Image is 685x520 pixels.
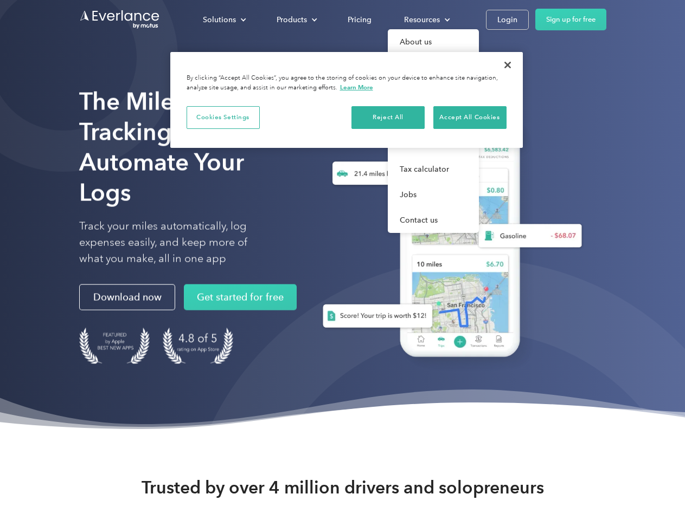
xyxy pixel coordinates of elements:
[388,29,479,55] a: About us
[497,13,517,27] div: Login
[170,52,523,148] div: Cookie banner
[187,74,507,93] div: By clicking “Accept All Cookies”, you agree to the storing of cookies on your device to enhance s...
[404,13,440,27] div: Resources
[496,53,520,77] button: Close
[388,182,479,207] a: Jobs
[348,13,372,27] div: Pricing
[433,106,507,129] button: Accept All Cookies
[79,218,273,267] p: Track your miles automatically, log expenses easily, and keep more of what you make, all in one app
[388,29,479,233] nav: Resources
[277,13,307,27] div: Products
[142,477,544,498] strong: Trusted by over 4 million drivers and solopreneurs
[337,10,382,29] a: Pricing
[79,9,161,30] a: Go to homepage
[535,9,606,30] a: Sign up for free
[203,13,236,27] div: Solutions
[163,328,233,364] img: 4.9 out of 5 stars on the app store
[388,157,479,182] a: Tax calculator
[184,284,297,310] a: Get started for free
[393,10,459,29] div: Resources
[79,284,175,310] a: Download now
[266,10,326,29] div: Products
[192,10,255,29] div: Solutions
[305,103,591,373] img: Everlance, mileage tracker app, expense tracking app
[187,106,260,129] button: Cookies Settings
[79,328,150,364] img: Badge for Featured by Apple Best New Apps
[340,83,373,91] a: More information about your privacy, opens in a new tab
[486,10,529,30] a: Login
[170,52,523,148] div: Privacy
[388,207,479,233] a: Contact us
[351,106,425,129] button: Reject All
